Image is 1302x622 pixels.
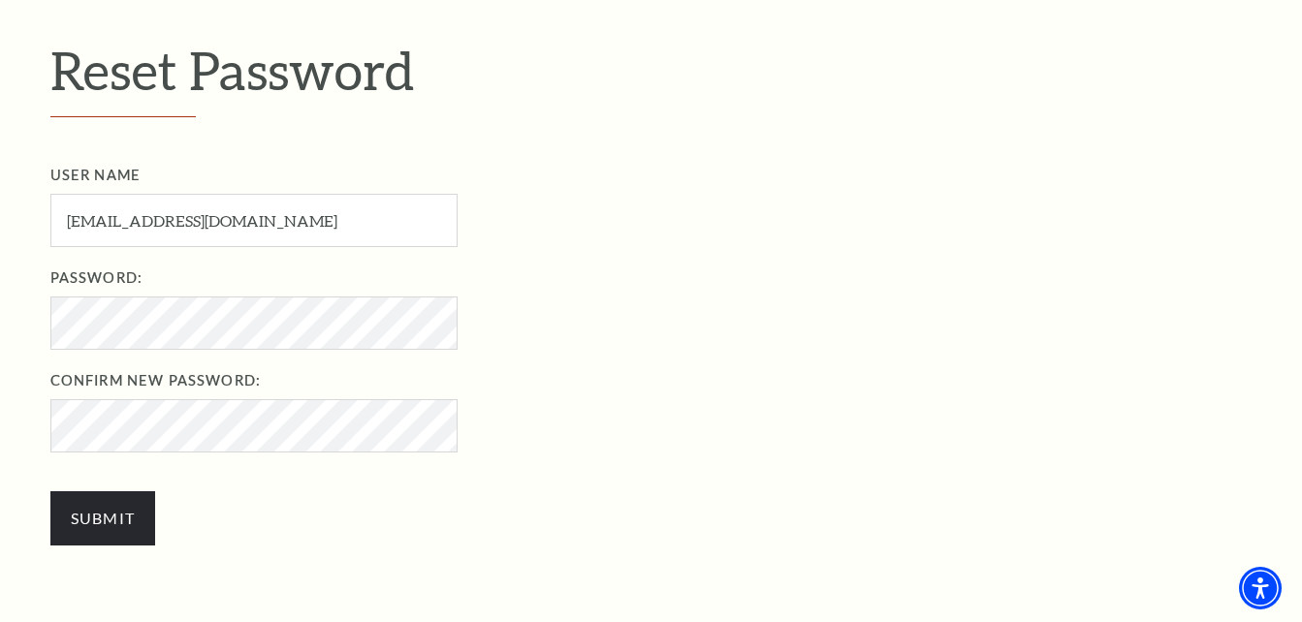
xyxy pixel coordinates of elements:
h1: Reset Password [50,39,1253,118]
label: User Name [50,164,1294,188]
input: Submit button [50,491,156,545]
label: Password: [50,266,1294,291]
label: Confirm New Password: [50,369,1294,393]
input: User Name [50,194,458,247]
div: Accessibility Menu [1239,567,1282,609]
